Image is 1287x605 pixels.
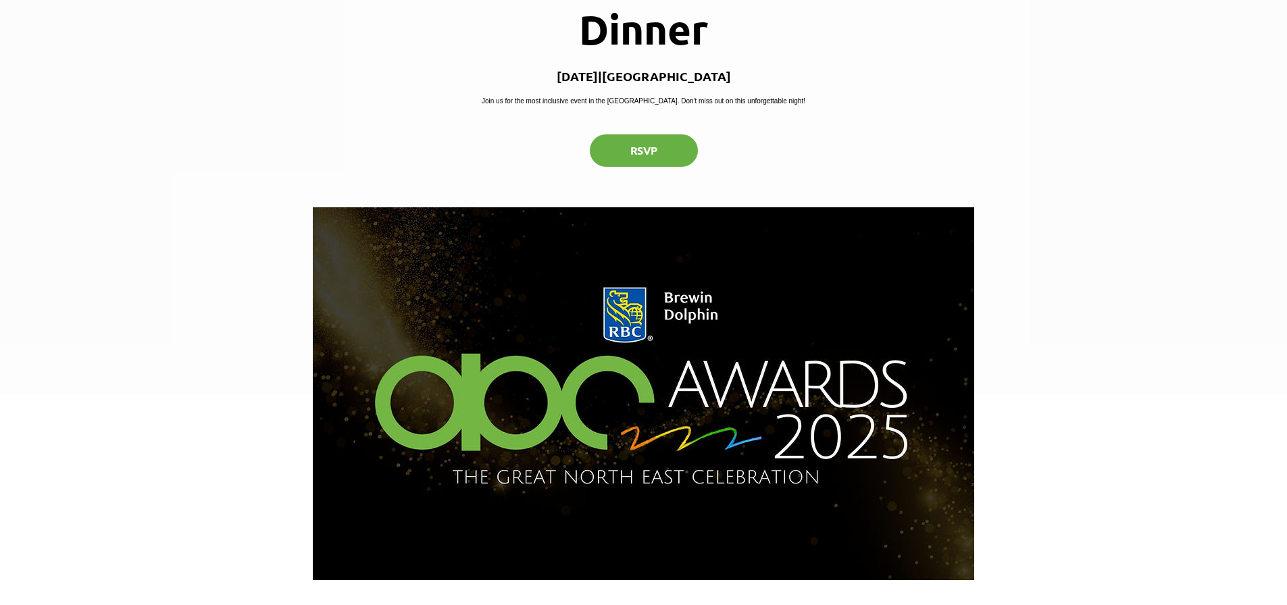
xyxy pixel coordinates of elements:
[602,68,731,84] p: [GEOGRAPHIC_DATA]
[482,96,805,106] p: Join us for the most inclusive event in the [GEOGRAPHIC_DATA]. Don't miss out on this unforgettab...
[313,207,974,580] img: 2025 Annual ABC Awards Dinner
[557,68,598,84] p: [DATE]
[598,68,602,84] span: |
[590,134,698,167] button: RSVP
